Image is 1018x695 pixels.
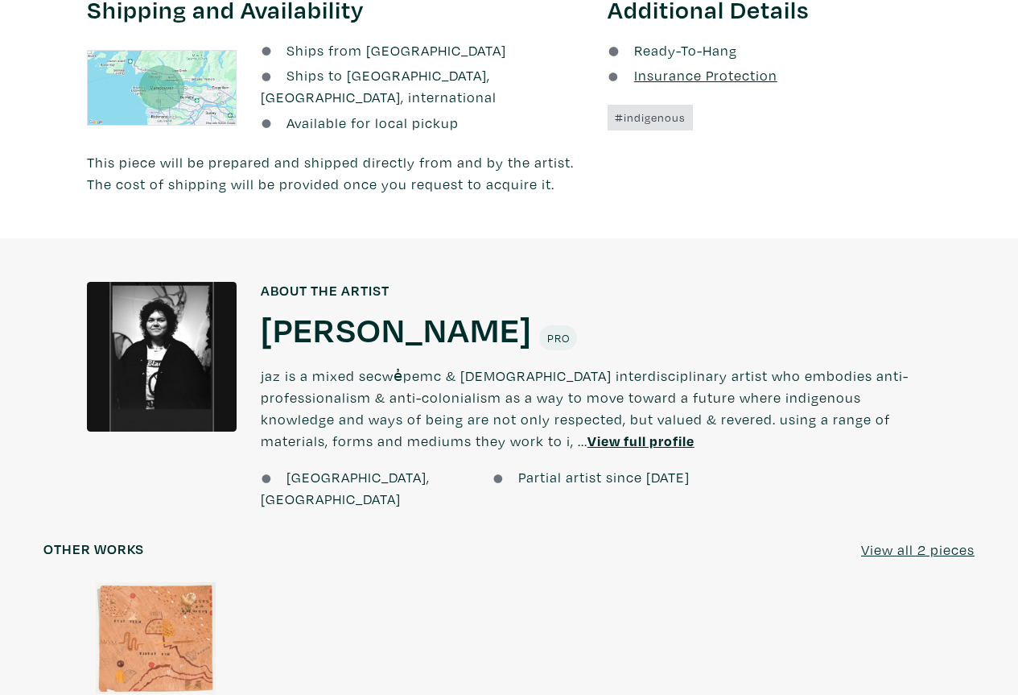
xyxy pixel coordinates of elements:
a: #indigenous [608,105,693,130]
li: Available for local pickup [261,112,584,134]
p: jaz is a mixed secwe̓pemc & [DEMOGRAPHIC_DATA] interdisciplinary artist who embodies anti-profess... [261,350,931,466]
a: Insurance Protection [608,66,777,85]
span: [GEOGRAPHIC_DATA], [GEOGRAPHIC_DATA] [261,468,430,508]
a: [PERSON_NAME] [261,307,532,350]
h6: About the artist [261,282,931,300]
a: View all 2 pieces [861,539,975,561]
a: View full profile [587,432,694,450]
span: Partial artist since [DATE] [518,468,690,486]
li: Ready-To-Hang [608,39,931,61]
img: staticmap [87,50,237,126]
li: Ships from [GEOGRAPHIC_DATA] [261,39,584,61]
span: Pro [546,330,570,345]
p: This piece will be prepared and shipped directly from and by the artist. The cost of shipping wil... [87,151,584,195]
u: Insurance Protection [634,66,777,85]
u: View all 2 pieces [861,540,975,559]
li: Ships to [GEOGRAPHIC_DATA], [GEOGRAPHIC_DATA], international [261,64,584,108]
h6: Other works [43,540,144,558]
